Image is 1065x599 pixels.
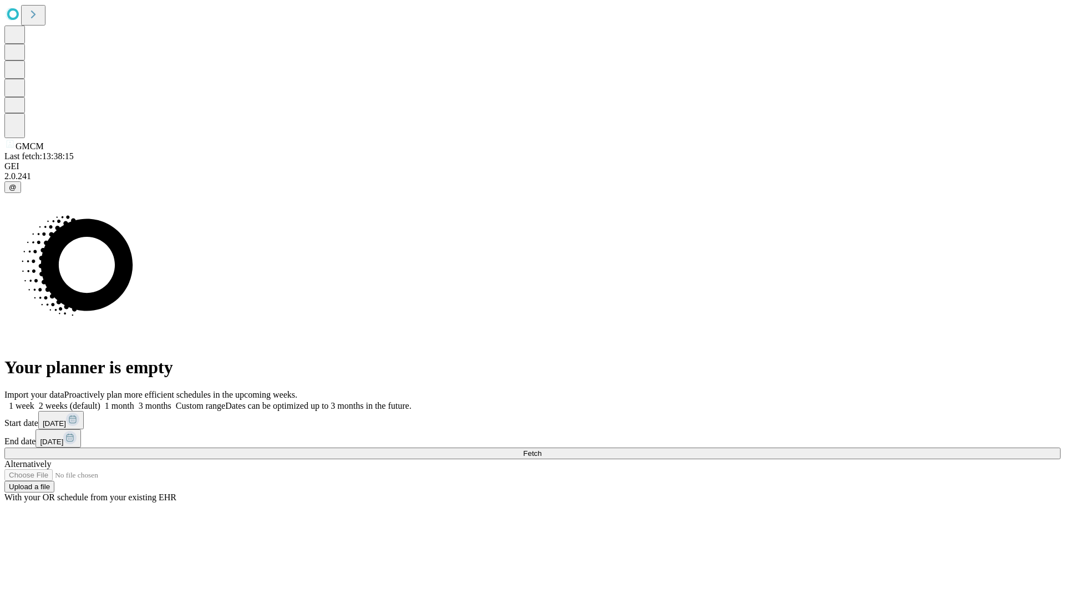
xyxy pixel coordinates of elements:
[225,401,411,410] span: Dates can be optimized up to 3 months in the future.
[38,411,84,429] button: [DATE]
[35,429,81,448] button: [DATE]
[4,429,1061,448] div: End date
[4,357,1061,378] h1: Your planner is empty
[4,390,64,399] span: Import your data
[39,401,100,410] span: 2 weeks (default)
[4,171,1061,181] div: 2.0.241
[40,438,63,446] span: [DATE]
[64,390,297,399] span: Proactively plan more efficient schedules in the upcoming weeks.
[4,459,51,469] span: Alternatively
[4,448,1061,459] button: Fetch
[43,419,66,428] span: [DATE]
[4,411,1061,429] div: Start date
[9,183,17,191] span: @
[4,151,74,161] span: Last fetch: 13:38:15
[4,493,176,502] span: With your OR schedule from your existing EHR
[4,481,54,493] button: Upload a file
[4,181,21,193] button: @
[16,141,44,151] span: GMCM
[523,449,541,458] span: Fetch
[176,401,225,410] span: Custom range
[9,401,34,410] span: 1 week
[4,161,1061,171] div: GEI
[139,401,171,410] span: 3 months
[105,401,134,410] span: 1 month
